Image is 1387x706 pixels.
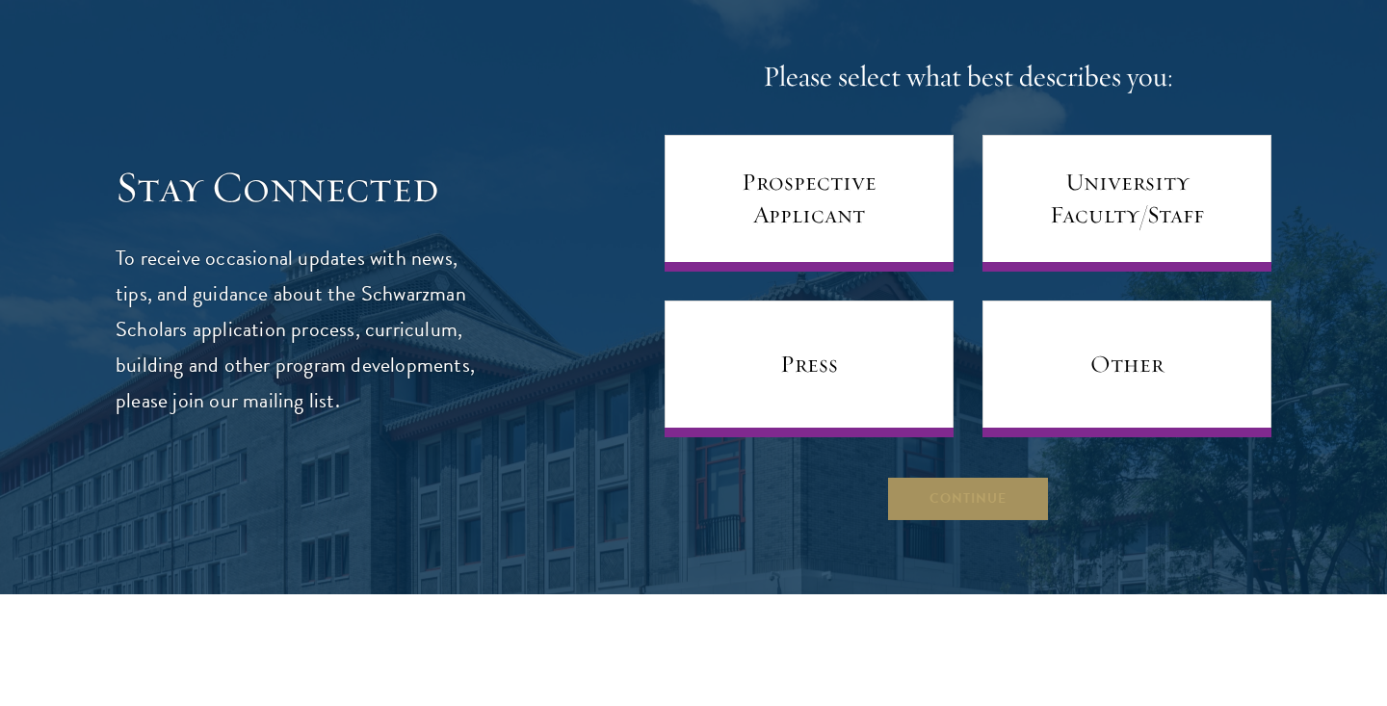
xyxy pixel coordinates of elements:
[982,301,1271,437] a: Other
[886,476,1050,522] button: Continue
[665,135,954,272] a: Prospective Applicant
[665,58,1271,96] h4: Please select what best describes you:
[116,161,477,215] h3: Stay Connected
[665,301,954,437] a: Press
[116,241,477,419] p: To receive occasional updates with news, tips, and guidance about the Schwarzman Scholars applica...
[982,135,1271,272] a: University Faculty/Staff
